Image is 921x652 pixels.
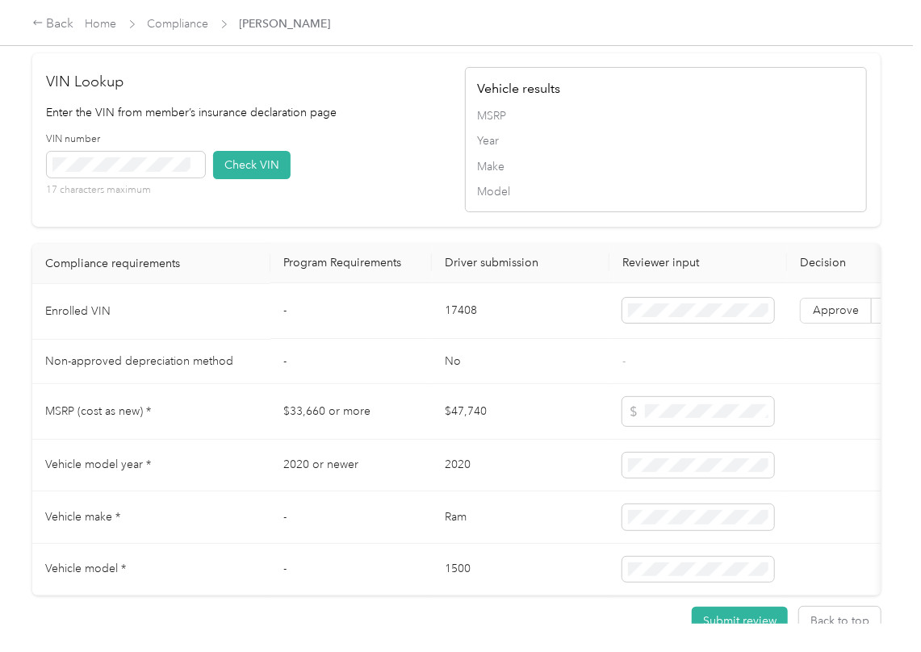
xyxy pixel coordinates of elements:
th: Reviewer input [609,244,787,284]
td: - [270,491,432,544]
span: Vehicle model year * [45,458,151,471]
td: MSRP (cost as new) * [32,384,270,440]
span: [PERSON_NAME] [240,15,331,32]
span: Model [477,183,855,200]
td: Vehicle model * [32,544,270,596]
th: Program Requirements [270,244,432,284]
td: Vehicle make * [32,491,270,544]
span: Vehicle model * [45,562,126,575]
span: Make [477,158,855,175]
td: 2020 [432,440,609,492]
iframe: Everlance-gr Chat Button Frame [831,562,921,652]
span: Year [477,132,855,149]
span: - [622,354,626,368]
h4: Vehicle results [477,79,855,98]
button: Check VIN [213,151,291,179]
td: - [270,544,432,596]
a: Compliance [148,17,209,31]
td: $47,740 [432,384,609,440]
td: Vehicle model year * [32,440,270,492]
span: MSRP [477,107,855,124]
td: 17408 [432,284,609,340]
button: Back to top [799,607,881,635]
span: MSRP (cost as new) * [45,404,151,418]
td: Enrolled VIN [32,284,270,340]
p: Enter the VIN from member’s insurance declaration page [47,104,449,121]
a: Home [86,17,117,31]
td: Ram [432,491,609,544]
span: Vehicle make * [45,510,120,524]
th: Compliance requirements [32,244,270,284]
p: 17 characters maximum [47,183,205,198]
div: Back [32,15,74,34]
td: Non-approved depreciation method [32,340,270,384]
td: $33,660 or more [270,384,432,440]
td: 2020 or newer [270,440,432,492]
button: Submit review [692,607,788,635]
td: - [270,284,432,340]
label: VIN number [47,132,205,147]
span: Approve [813,304,859,318]
span: Non-approved depreciation method [45,354,233,368]
h2: VIN Lookup [47,71,449,93]
td: 1500 [432,544,609,596]
span: Enrolled VIN [45,304,111,318]
td: - [270,340,432,384]
td: No [432,340,609,384]
th: Driver submission [432,244,609,284]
